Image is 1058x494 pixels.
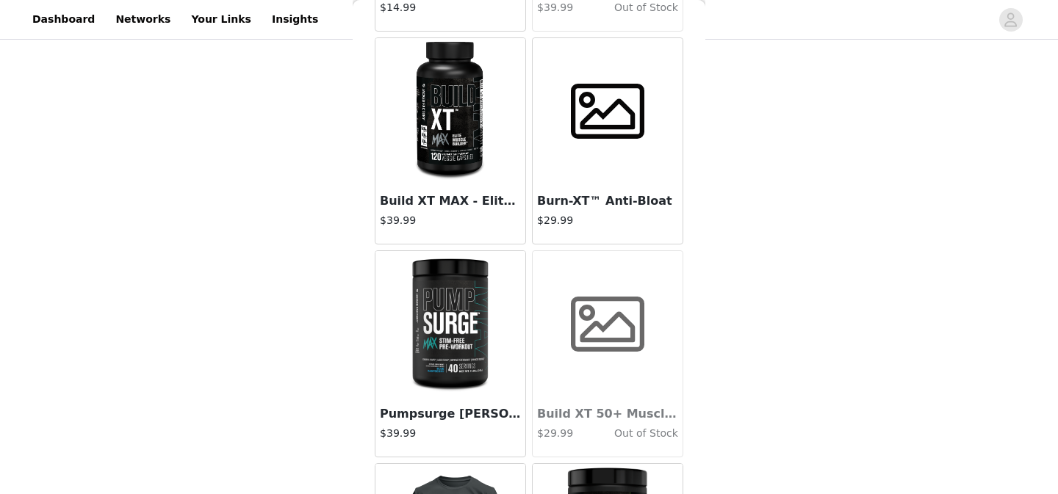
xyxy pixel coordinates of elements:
h3: Burn-XT™ Anti-Bloat [537,192,678,210]
h4: Out of Stock [584,426,678,441]
a: Dashboard [24,3,104,36]
h4: $39.99 [380,426,521,441]
h3: Build XT MAX - Elite Muscle Builder [380,192,521,210]
div: avatar [1004,8,1018,32]
h4: $29.99 [537,426,584,441]
h3: Build XT 50+ Muscle Builder [537,405,678,423]
img: Pumpsurge Max Stim-Free Pre-Workout [377,251,524,398]
a: Your Links [182,3,260,36]
h4: $29.99 [537,213,678,228]
a: Networks [107,3,179,36]
h4: $39.99 [380,213,521,228]
a: Insights [263,3,327,36]
img: Build XT MAX - Elite Muscle Builder [389,38,511,185]
h3: Pumpsurge [PERSON_NAME]-Free Pre-Workout [380,405,521,423]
